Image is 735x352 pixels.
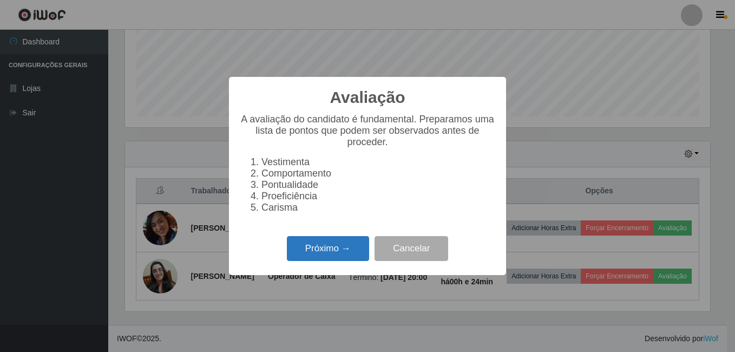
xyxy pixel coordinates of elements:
p: A avaliação do candidato é fundamental. Preparamos uma lista de pontos que podem ser observados a... [240,114,495,148]
button: Próximo → [287,236,369,262]
button: Cancelar [375,236,448,262]
h2: Avaliação [330,88,405,107]
li: Comportamento [261,168,495,179]
li: Pontualidade [261,179,495,191]
li: Proeficiência [261,191,495,202]
li: Carisma [261,202,495,213]
li: Vestimenta [261,157,495,168]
